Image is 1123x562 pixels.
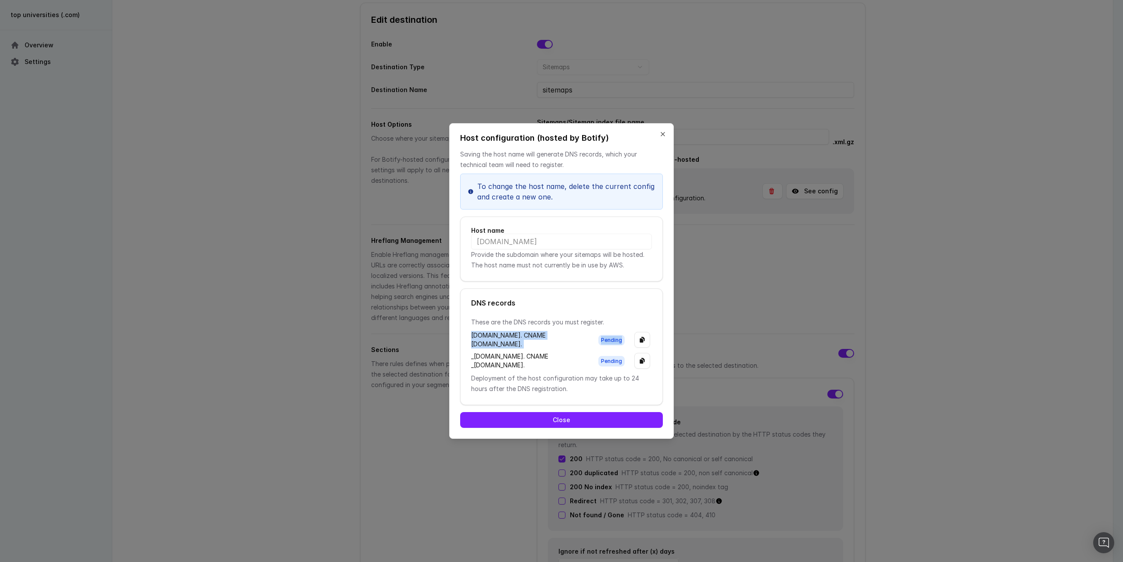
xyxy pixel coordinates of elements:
[471,352,589,370] div: _[DOMAIN_NAME]. CNAME _[DOMAIN_NAME].
[471,299,652,306] div: DNS records
[460,412,663,428] button: Close
[471,249,652,270] p: Provide the subdomain where your sitemaps will be hosted. The host name must not currently be in ...
[460,174,663,210] div: To change the host name, delete the current config and create a new one.
[598,335,625,345] span: Pending
[460,149,663,170] p: Saving the host name will generate DNS records, which your technical team will need to register.
[471,331,589,349] div: [DOMAIN_NAME]. CNAME [DOMAIN_NAME].
[598,356,625,366] span: Pending
[471,373,652,394] p: Deployment of the host configuration may take up to 24 hours after the DNS registration.
[471,228,652,234] label: Host name
[471,317,652,327] p: These are the DNS records you must register.
[460,134,663,142] div: Host configuration (hosted by Botify)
